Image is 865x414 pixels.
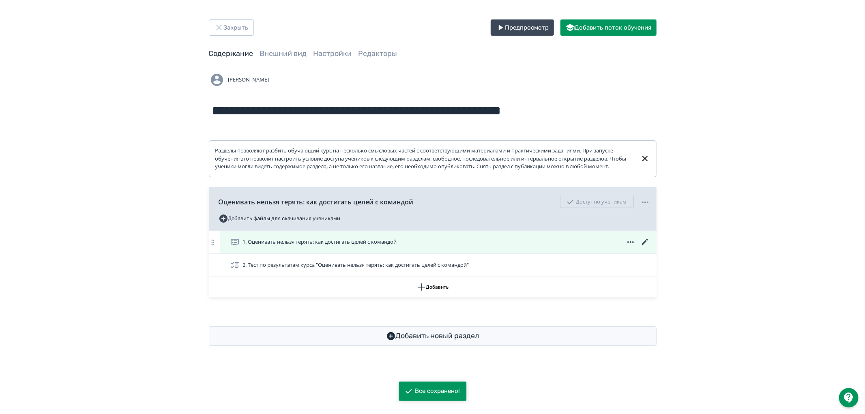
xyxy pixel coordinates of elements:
[209,326,657,346] button: Добавить новый раздел
[209,49,253,58] a: Содержание
[560,196,634,208] div: Доступно ученикам
[209,231,657,254] div: 1. Оценивать нельзя терять: как достигать целей с командой
[560,19,657,36] button: Добавить поток обучения
[243,238,397,246] span: 1. Оценивать нельзя терять: как достигать целей с командой
[358,49,397,58] a: Редакторы
[415,387,460,395] div: Все сохранено!
[243,261,469,269] span: 2. Тест по результатам курса "Оценивать нельзя терять: как достигать целей с командой"
[491,19,554,36] button: Предпросмотр
[209,19,254,36] button: Закрыть
[219,212,341,225] button: Добавить файлы для скачивания учениками
[260,49,307,58] a: Внешний вид
[313,49,352,58] a: Настройки
[219,197,414,207] span: Оценивать нельзя терять: как достигать целей с командой
[215,147,634,171] div: Разделы позволяют разбить обучающий курс на несколько смысловых частей с соответствующими материа...
[228,76,269,84] span: [PERSON_NAME]
[209,277,657,297] button: Добавить
[209,254,657,277] div: 2. Тест по результатам курса "Оценивать нельзя терять: как достигать целей с командой"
